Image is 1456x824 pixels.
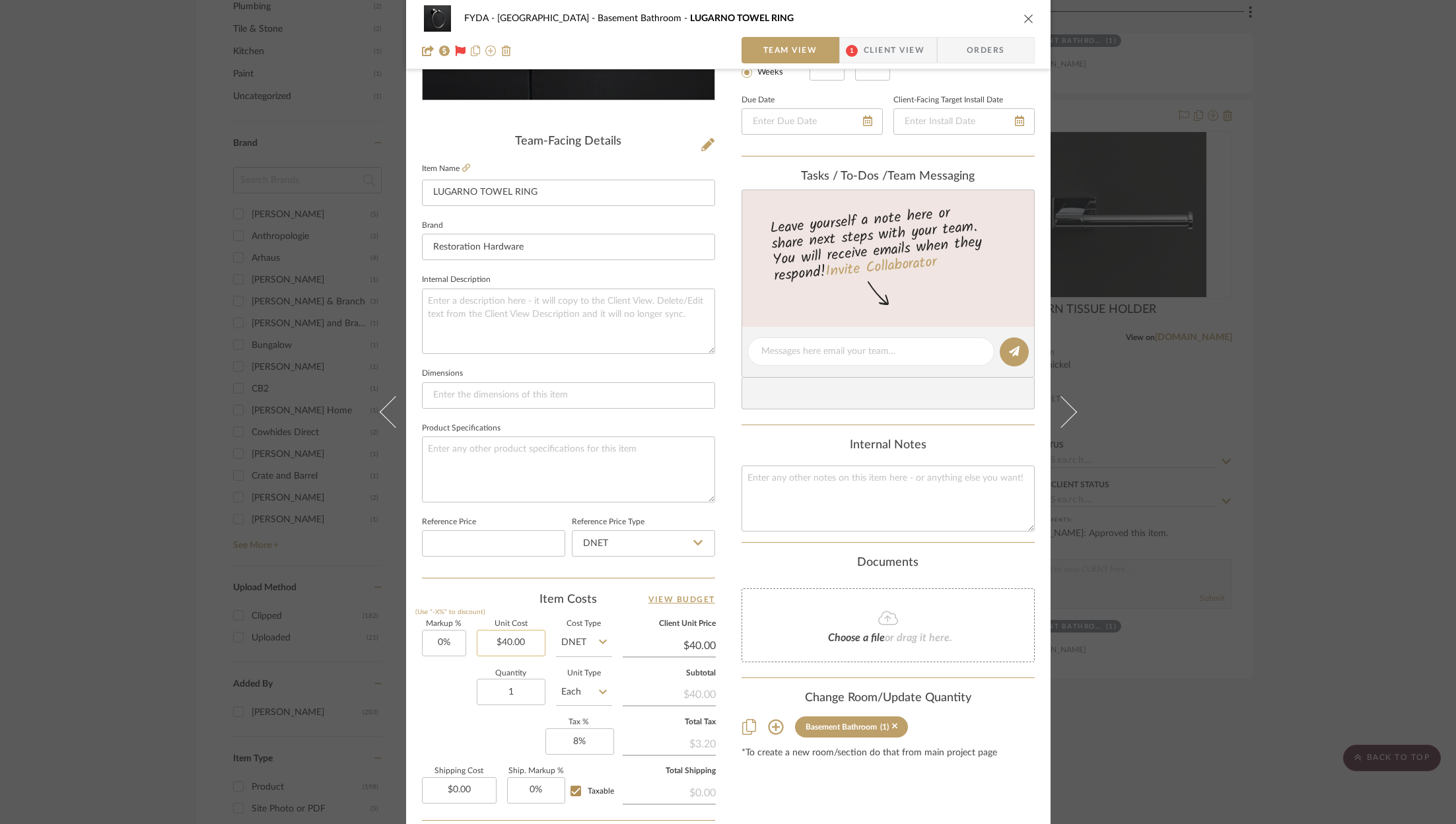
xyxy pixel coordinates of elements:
[623,731,716,755] div: $3.20
[623,780,716,804] div: $0.00
[422,277,491,283] label: Internal Description
[742,170,1035,184] div: team Messaging
[740,199,1036,287] div: Leave yourself a note here or share next steps with your team. You will receive emails when they ...
[422,425,501,432] label: Product Specifications
[422,234,715,260] input: Enter Brand
[588,787,614,795] span: Taxable
[422,163,470,174] label: Item Name
[623,621,716,627] label: Client Unit Price
[545,719,612,726] label: Tax %
[422,5,454,32] img: 9f5cf895-ec49-4a6c-9204-f100f66e8cfd_48x40.jpg
[422,370,463,377] label: Dimensions
[623,681,716,705] div: $40.00
[885,633,952,643] span: or drag it here.
[422,592,715,607] div: Item Costs
[952,37,1020,63] span: Orders
[422,621,466,627] label: Markup %
[742,556,1035,570] div: Documents
[742,44,810,81] mat-radio-group: Select item type
[464,14,598,23] span: FYDA - [GEOGRAPHIC_DATA]
[598,14,690,23] span: Basement Bathroom
[422,519,476,526] label: Reference Price
[477,670,545,677] label: Quantity
[623,768,716,774] label: Total Shipping
[801,170,887,182] span: Tasks / To-Dos /
[824,251,937,284] a: Invite Collaborator
[422,135,715,149] div: Team-Facing Details
[422,223,443,229] label: Brand
[690,14,794,23] span: LUGARNO TOWEL RING
[893,97,1003,104] label: Client-Facing Target Install Date
[742,438,1035,453] div: Internal Notes
[507,768,565,774] label: Ship. Markup %
[648,592,715,607] a: View Budget
[893,108,1035,135] input: Enter Install Date
[623,670,716,677] label: Subtotal
[846,45,858,57] span: 1
[742,97,775,104] label: Due Date
[422,180,715,206] input: Enter Item Name
[742,691,1035,706] div: Change Room/Update Quantity
[864,37,924,63] span: Client View
[623,719,716,726] label: Total Tax
[422,382,715,409] input: Enter the dimensions of this item
[742,108,883,135] input: Enter Due Date
[501,46,512,56] img: Remove from project
[1023,13,1035,24] button: close
[880,722,889,732] div: (1)
[572,519,644,526] label: Reference Price Type
[828,633,885,643] span: Choose a file
[556,621,612,627] label: Cost Type
[763,37,817,63] span: Team View
[755,67,783,79] label: Weeks
[477,621,545,627] label: Unit Cost
[556,670,612,677] label: Unit Type
[422,768,497,774] label: Shipping Cost
[806,722,877,732] div: Basement Bathroom
[742,748,1035,759] div: *To create a new room/section do that from main project page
